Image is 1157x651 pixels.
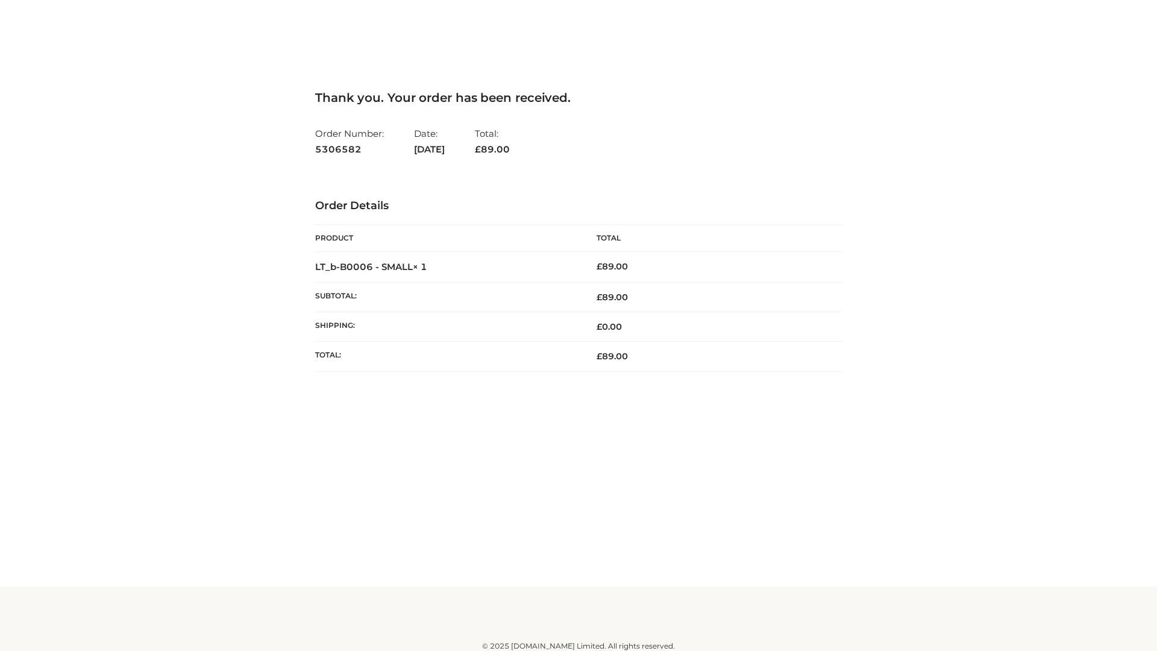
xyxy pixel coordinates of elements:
[315,282,578,312] th: Subtotal:
[597,261,628,272] bdi: 89.00
[597,261,602,272] span: £
[578,225,842,252] th: Total
[315,261,427,272] strong: LT_b-B0006 - SMALL
[475,123,510,160] li: Total:
[475,143,481,155] span: £
[315,90,842,105] h3: Thank you. Your order has been received.
[414,142,445,157] strong: [DATE]
[315,123,384,160] li: Order Number:
[475,143,510,155] span: 89.00
[315,142,384,157] strong: 5306582
[413,261,427,272] strong: × 1
[597,351,628,362] span: 89.00
[315,200,842,213] h3: Order Details
[597,292,628,303] span: 89.00
[315,342,578,371] th: Total:
[597,321,602,332] span: £
[597,351,602,362] span: £
[315,225,578,252] th: Product
[597,292,602,303] span: £
[597,321,622,332] bdi: 0.00
[315,312,578,342] th: Shipping:
[414,123,445,160] li: Date:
